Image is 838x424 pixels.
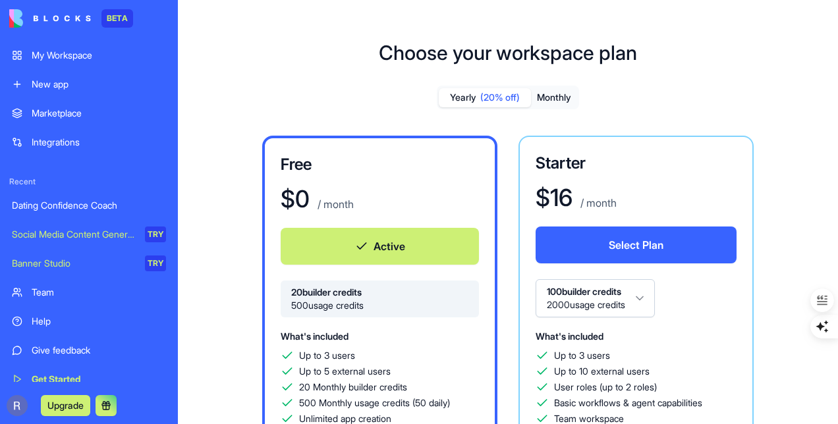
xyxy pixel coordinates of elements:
[554,365,650,378] span: Up to 10 external users
[281,154,479,175] h3: Free
[531,88,577,107] button: Monthly
[536,331,603,342] span: What's included
[439,88,531,107] button: Yearly
[32,315,166,328] div: Help
[32,286,166,299] div: Team
[299,396,450,410] span: 500 Monthly usage credits (50 daily)
[281,228,479,265] button: Active
[7,395,28,416] img: ACg8ocJJ74PKZCuEDx7ZLSiJG4PXINAPEkqVU0-sr00re36hK3nQRQ=s96-c
[4,100,174,126] a: Marketplace
[4,192,174,219] a: Dating Confidence Coach
[32,344,166,357] div: Give feedback
[32,373,166,386] div: Get Started
[9,9,133,28] a: BETA
[32,49,166,62] div: My Workspace
[32,78,166,91] div: New app
[299,349,355,362] span: Up to 3 users
[4,250,174,277] a: Banner StudioTRY
[379,41,637,65] h1: Choose your workspace plan
[32,107,166,120] div: Marketplace
[281,331,349,342] span: What's included
[4,176,174,187] span: Recent
[4,308,174,334] a: Help
[4,337,174,363] a: Give feedback
[4,71,174,97] a: New app
[9,9,91,28] img: logo
[41,398,90,411] a: Upgrade
[578,195,617,211] p: / month
[299,381,407,394] span: 20 Monthly builder credits
[554,349,610,362] span: Up to 3 users
[12,257,136,270] div: Banner Studio
[4,279,174,305] a: Team
[145,226,166,242] div: TRY
[145,255,166,271] div: TRY
[281,186,310,212] h1: $ 0
[291,286,468,299] span: 20 builder credits
[536,153,737,174] h3: Starter
[315,196,354,212] p: / month
[101,9,133,28] div: BETA
[291,299,468,312] span: 500 usage credits
[4,221,174,248] a: Social Media Content GeneratorTRY
[4,366,174,392] a: Get Started
[32,136,166,149] div: Integrations
[554,381,657,394] span: User roles (up to 2 roles)
[12,199,166,212] div: Dating Confidence Coach
[41,395,90,416] button: Upgrade
[4,129,174,155] a: Integrations
[536,184,573,211] h1: $ 16
[4,42,174,68] a: My Workspace
[12,228,136,241] div: Social Media Content Generator
[480,91,520,104] span: (20% off)
[299,365,391,378] span: Up to 5 external users
[536,226,737,263] button: Select Plan
[554,396,702,410] span: Basic workflows & agent capabilities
